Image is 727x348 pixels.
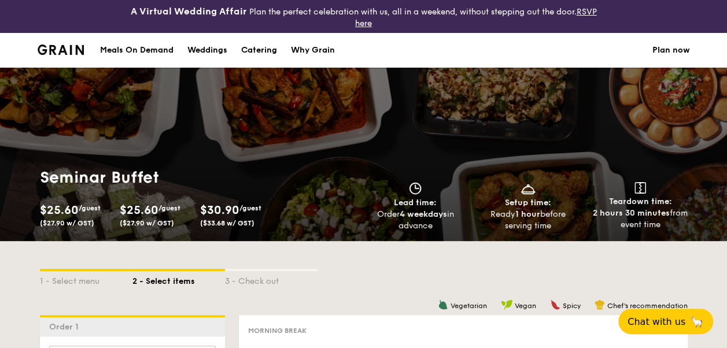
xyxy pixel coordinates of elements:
span: Vegan [515,302,536,310]
div: Order in advance [364,209,467,232]
strong: 4 weekdays [399,209,446,219]
span: $25.60 [40,203,79,217]
h1: Seminar Buffet [40,167,271,188]
div: Ready before serving time [476,209,580,232]
strong: 2 hours 30 minutes [593,208,670,218]
span: ($27.90 w/ GST) [120,219,174,227]
span: Morning break [248,327,307,335]
div: Why Grain [291,33,335,68]
img: icon-clock.2db775ea.svg [407,182,424,195]
span: /guest [79,204,101,212]
span: Chef's recommendation [607,302,688,310]
span: /guest [239,204,261,212]
strong: 1 hour [515,209,540,219]
div: from event time [589,208,692,231]
img: Grain [38,45,84,55]
span: 🦙 [690,315,704,328]
img: icon-teardown.65201eee.svg [634,182,646,194]
img: icon-vegan.f8ff3823.svg [501,299,512,310]
a: Weddings [180,33,234,68]
a: Plan now [652,33,690,68]
span: Spicy [563,302,581,310]
div: Plan the perfect celebration with us, all in a weekend, without stepping out the door. [121,5,606,28]
span: Order 1 [49,322,83,332]
a: Catering [234,33,284,68]
span: Lead time: [394,198,437,208]
span: ($27.90 w/ GST) [40,219,94,227]
img: icon-dish.430c3a2e.svg [519,182,537,195]
span: Teardown time: [609,197,672,206]
div: 1 - Select menu [40,271,132,287]
button: Chat with us🦙 [618,309,713,334]
a: Why Grain [284,33,342,68]
span: Chat with us [628,316,685,327]
span: Setup time: [505,198,551,208]
h4: A Virtual Wedding Affair [131,5,247,18]
a: Meals On Demand [93,33,180,68]
img: icon-chef-hat.a58ddaea.svg [595,299,605,310]
div: Meals On Demand [100,33,174,68]
span: $25.60 [120,203,158,217]
span: ($33.68 w/ GST) [200,219,254,227]
div: 3 - Check out [225,271,318,287]
span: /guest [158,204,180,212]
div: 2 - Select items [132,271,225,287]
div: Weddings [187,33,227,68]
span: Vegetarian [451,302,487,310]
span: $30.90 [200,203,239,217]
a: Logotype [38,45,84,55]
img: icon-spicy.37a8142b.svg [550,299,560,310]
div: Catering [241,33,277,68]
img: icon-vegetarian.fe4039eb.svg [438,299,448,310]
